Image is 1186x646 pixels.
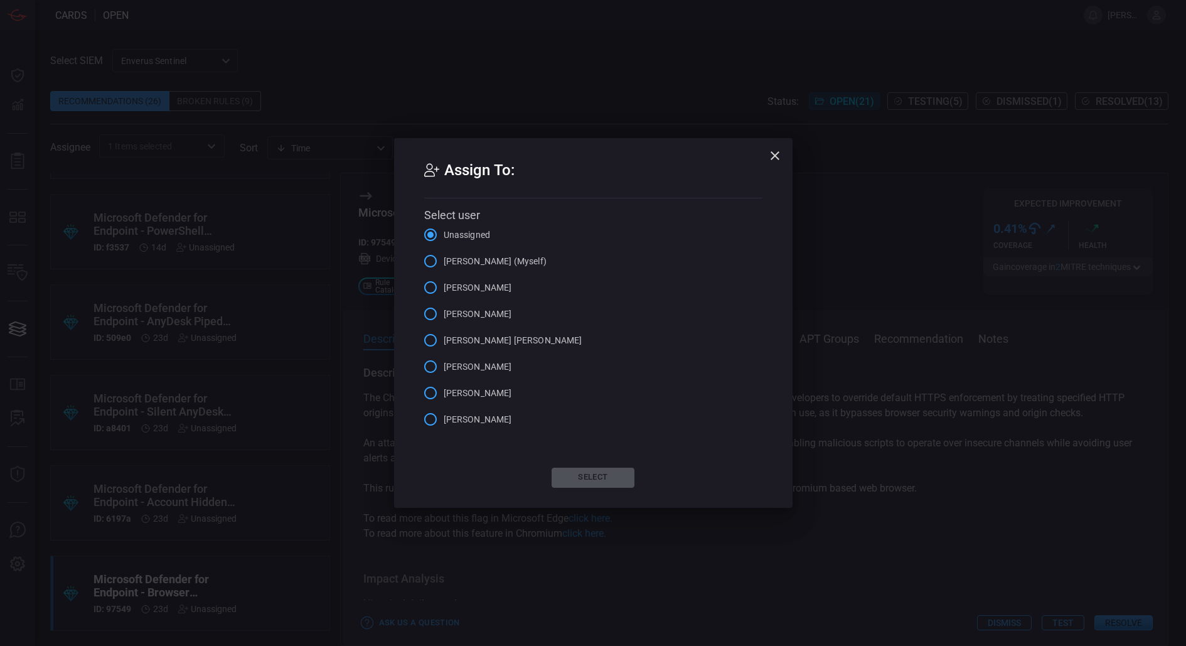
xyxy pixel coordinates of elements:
h2: Assign To: [424,158,762,198]
span: [PERSON_NAME] [444,413,512,426]
span: [PERSON_NAME] [444,281,512,294]
span: Select user [424,208,480,222]
span: [PERSON_NAME] [444,360,512,374]
span: [PERSON_NAME] (Myself) [444,255,547,268]
span: [PERSON_NAME] [444,387,512,400]
span: [PERSON_NAME] [PERSON_NAME] [444,334,582,347]
span: Unassigned [444,229,491,242]
span: [PERSON_NAME] [444,308,512,321]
